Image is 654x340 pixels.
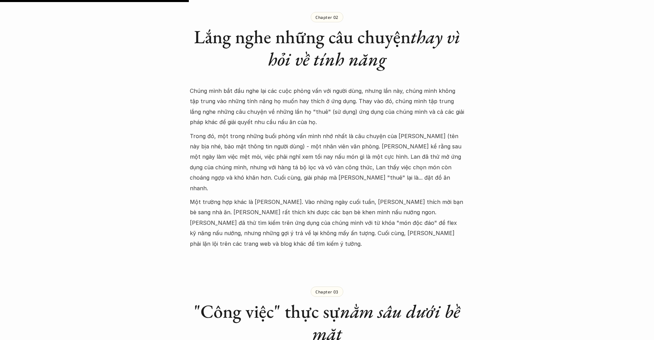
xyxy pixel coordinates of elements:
[190,197,464,249] p: Một trường hợp khác là [PERSON_NAME]. Vào những ngày cuối tuần, [PERSON_NAME] thích mời bạn bè sa...
[190,131,464,193] p: Trong đó, một trong những buổi phỏng vấn mình nhớ nhất là câu chuyện của [PERSON_NAME] (tên này b...
[190,86,464,127] p: Chúng mình bắt đầu nghe lại các cuộc phỏng vấn với người dùng, nhưng lần này, chúng mình không tậ...
[315,15,339,20] p: Chapter 02
[268,25,464,71] em: thay vì hỏi về tính năng
[190,26,464,70] h1: Lắng nghe những câu chuyện
[315,289,339,294] p: Chapter 03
